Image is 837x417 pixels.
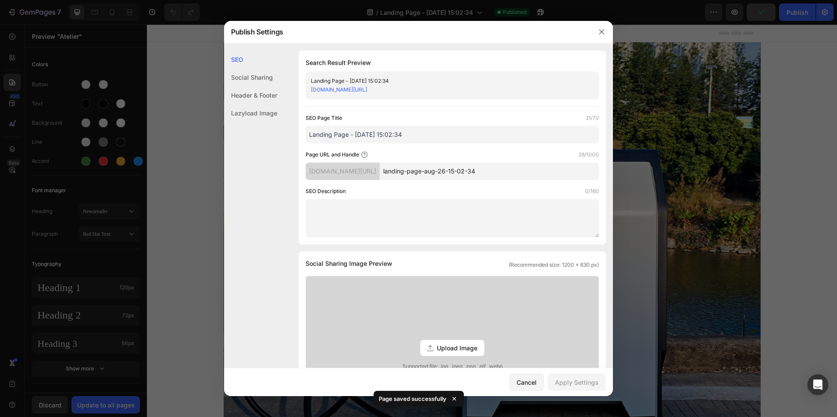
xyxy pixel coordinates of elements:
[224,104,277,122] div: Lazyload Image
[585,187,599,196] label: 0/160
[77,18,614,407] div: Background Image
[77,18,614,407] div: Overlay
[306,150,359,159] label: Page URL and Handle
[306,187,346,196] label: SEO Description
[85,65,245,83] span: Introducing the Emingze
[379,394,446,403] p: Page saved successfully
[85,65,425,108] span: : a new dimension in EV charging
[306,363,599,370] span: Supported file: .jpg, .jpeg, .png, .gif, .webp
[380,163,599,180] input: Handle
[517,378,537,387] div: Cancel
[306,114,342,122] label: SEO Page Title
[509,373,544,391] button: Cancel
[578,150,599,159] label: 28/1000
[311,86,367,93] a: [DOMAIN_NAME][URL]
[306,258,392,269] span: Social Sharing Image Preview
[437,343,477,353] span: Upload Image
[585,114,599,122] label: 31/70
[141,90,145,108] span: .
[245,65,265,83] strong: Go
[224,20,590,43] div: Publish Settings
[84,18,465,61] h2: Charge anywhere you park
[224,86,277,104] div: Header & Footer
[224,68,277,86] div: Social Sharing
[807,374,828,395] div: Open Intercom Messenger
[311,77,579,85] div: Landing Page - [DATE] 15:02:34
[84,138,149,163] button: Pre-order
[95,141,139,159] div: Pre-order
[224,51,277,68] div: SEO
[548,373,606,391] button: Apply Settings
[306,58,599,68] h1: Search Result Preview
[306,126,599,143] input: Title
[509,261,599,269] span: (Recommended size: 1200 x 630 px)
[306,163,380,180] div: [DOMAIN_NAME][URL]
[555,378,599,387] div: Apply Settings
